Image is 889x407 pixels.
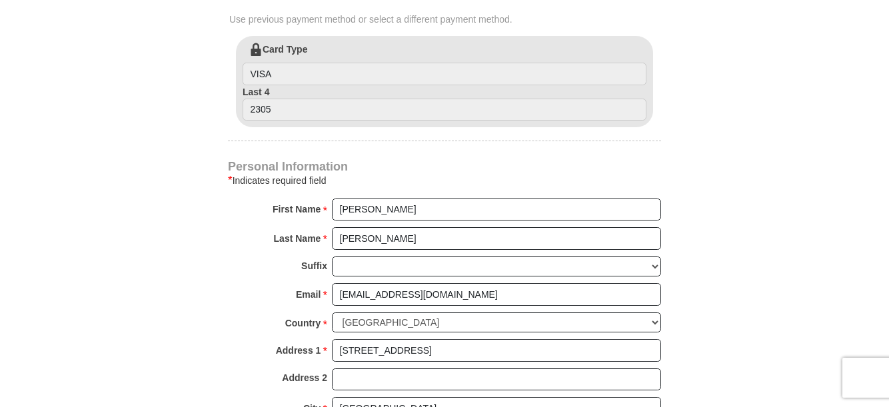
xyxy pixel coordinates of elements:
[243,85,646,121] label: Last 4
[229,13,662,26] span: Use previous payment method or select a different payment method.
[276,341,321,360] strong: Address 1
[282,368,327,387] strong: Address 2
[243,43,646,85] label: Card Type
[228,161,661,172] h4: Personal Information
[228,173,661,189] div: Indicates required field
[296,285,321,304] strong: Email
[301,256,327,275] strong: Suffix
[273,200,321,218] strong: First Name
[274,229,321,248] strong: Last Name
[243,99,646,121] input: Last 4
[243,63,646,85] input: Card Type
[285,314,321,332] strong: Country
